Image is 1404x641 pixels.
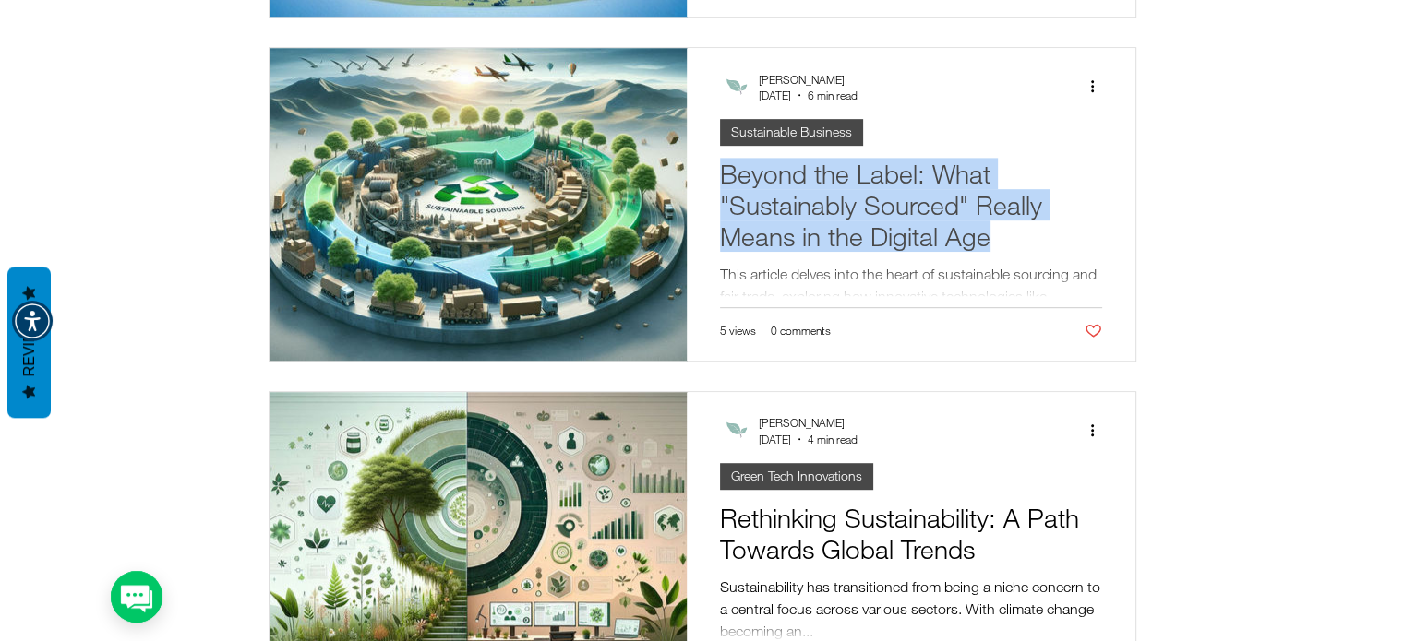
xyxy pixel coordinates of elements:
img: Writer: Aaron Levin [720,415,750,445]
a: [PERSON_NAME] [759,70,858,88]
span: Jul 24 [759,88,791,102]
span: 6 min read [808,88,858,102]
span: Jul 24 [759,432,791,446]
h2: Beyond the Label: What "Sustainably Sourced" Really Means in the Digital Age [720,158,1102,252]
a: Green Tech Innovations [720,463,873,490]
span: 4 min read [808,432,858,446]
span: 5 views [720,323,756,338]
img: Writer: Aaron Levin [720,72,750,101]
a: Beyond the Label: What "Sustainably Sourced" Really Means in the Digital Age [720,157,1102,263]
span: 0 comments [771,323,831,338]
button: More actions [1088,76,1110,98]
iframe: Wix Chat [1062,152,1404,641]
div: This article delves into the heart of sustainable sourcing and fair trade, exploring how innovati... [720,263,1102,329]
a: [PERSON_NAME] [759,414,858,432]
span: Aaron Levin [759,72,845,87]
a: Rethinking Sustainability: A Path Towards Global Trends [720,501,1102,576]
h2: Rethinking Sustainability: A Path Towards Global Trends [720,502,1102,564]
a: Sustainable Business [720,119,863,146]
div: Accessibility Menu [12,301,53,341]
img: Beyond the Label: What "Sustainably Sourced" Really Means in the Digital Age [269,47,688,362]
span: Aaron Levin [759,415,845,430]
